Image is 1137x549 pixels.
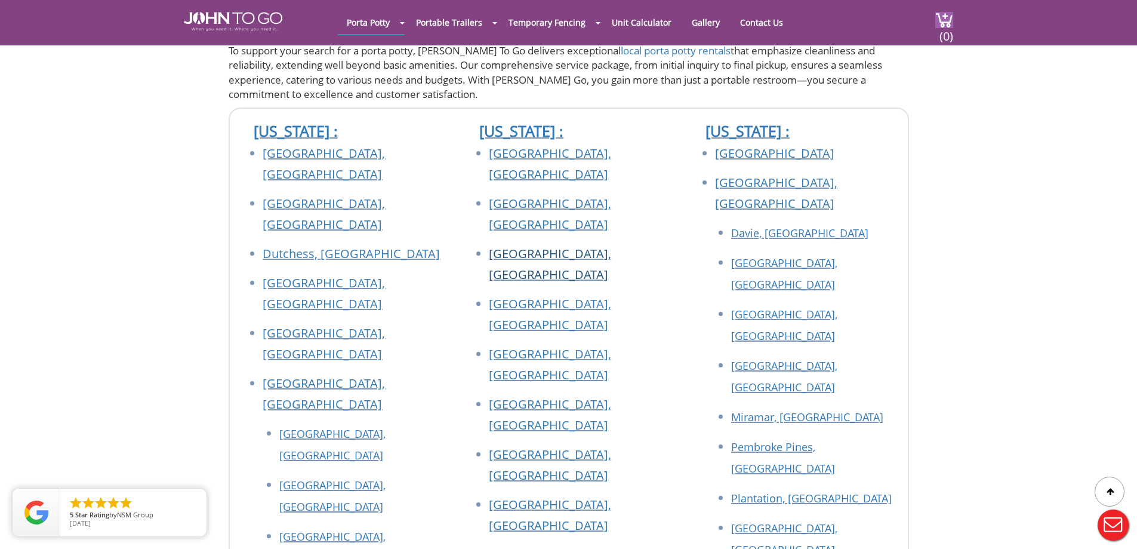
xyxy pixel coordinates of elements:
[24,501,48,525] img: Review Rating
[1089,501,1137,549] button: Live Chat
[489,145,611,182] a: [GEOGRAPHIC_DATA], [GEOGRAPHIC_DATA]
[184,12,282,31] img: JOHN to go
[731,410,883,424] a: Miramar, [GEOGRAPHIC_DATA]
[603,11,680,34] a: Unit Calculator
[705,121,790,141] a: [US_STATE] :
[731,491,892,505] a: Plantation, [GEOGRAPHIC_DATA]
[263,375,385,412] a: [GEOGRAPHIC_DATA], [GEOGRAPHIC_DATA]
[407,11,491,34] a: Portable Trailers
[489,296,611,333] a: [GEOGRAPHIC_DATA], [GEOGRAPHIC_DATA]
[229,44,909,102] p: To support your search for a porta potty, [PERSON_NAME] To Go delivers exceptional that emphasize...
[939,19,953,44] span: (0)
[263,145,385,182] a: [GEOGRAPHIC_DATA], [GEOGRAPHIC_DATA]
[279,427,386,462] a: [GEOGRAPHIC_DATA], [GEOGRAPHIC_DATA]
[489,396,611,433] a: [GEOGRAPHIC_DATA], [GEOGRAPHIC_DATA]
[731,358,837,394] a: [GEOGRAPHIC_DATA], [GEOGRAPHIC_DATA]
[70,519,91,527] span: [DATE]
[279,478,386,514] a: [GEOGRAPHIC_DATA], [GEOGRAPHIC_DATA]
[731,256,837,292] a: [GEOGRAPHIC_DATA], [GEOGRAPHIC_DATA]
[715,145,834,161] a: [GEOGRAPHIC_DATA]
[489,195,611,232] a: [GEOGRAPHIC_DATA], [GEOGRAPHIC_DATA]
[489,246,611,283] a: [GEOGRAPHIC_DATA], [GEOGRAPHIC_DATA]
[70,511,197,520] span: by
[338,11,399,34] a: Porta Potty
[81,496,95,510] li: 
[75,510,109,519] span: Star Rating
[263,195,385,232] a: [GEOGRAPHIC_DATA], [GEOGRAPHIC_DATA]
[489,446,611,483] a: [GEOGRAPHIC_DATA], [GEOGRAPHIC_DATA]
[935,12,953,28] img: cart a
[263,246,440,262] a: Dutchess, [GEOGRAPHIC_DATA]
[621,44,731,57] a: local porta potty rentals
[117,510,153,519] span: NSM Group
[479,121,563,141] a: [US_STATE] :
[683,11,729,34] a: Gallery
[106,496,121,510] li: 
[715,174,837,211] a: [GEOGRAPHIC_DATA], [GEOGRAPHIC_DATA]
[731,440,835,476] a: Pembroke Pines, [GEOGRAPHIC_DATA]
[254,121,338,141] a: [US_STATE] :
[70,510,73,519] span: 5
[731,226,868,240] a: Davie, [GEOGRAPHIC_DATA]
[489,496,611,533] a: [GEOGRAPHIC_DATA], [GEOGRAPHIC_DATA]
[94,496,108,510] li: 
[731,307,837,343] a: [GEOGRAPHIC_DATA], [GEOGRAPHIC_DATA]
[489,346,611,383] a: [GEOGRAPHIC_DATA], [GEOGRAPHIC_DATA]
[731,11,792,34] a: Contact Us
[263,325,385,362] a: [GEOGRAPHIC_DATA], [GEOGRAPHIC_DATA]
[69,496,83,510] li: 
[119,496,133,510] li: 
[500,11,594,34] a: Temporary Fencing
[263,275,385,312] a: [GEOGRAPHIC_DATA], [GEOGRAPHIC_DATA]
